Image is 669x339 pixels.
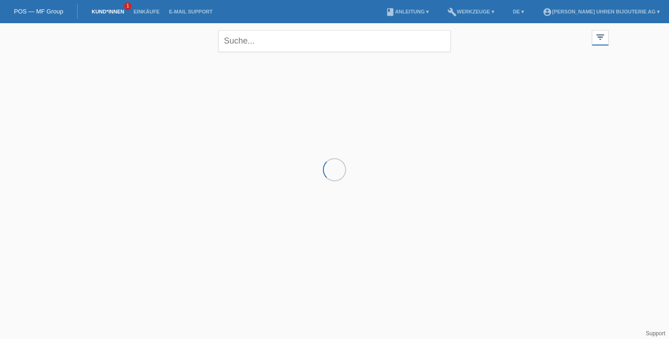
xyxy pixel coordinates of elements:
[124,2,131,10] span: 1
[242,25,427,51] div: Sie haben die falsche Anmeldeseite in Ihren Lesezeichen/Favoriten gespeichert. Bitte nicht [DOMAI...
[595,32,605,42] i: filter_list
[14,8,63,15] a: POS — MF Group
[538,9,664,14] a: account_circle[PERSON_NAME] Uhren Bijouterie AG ▾
[129,9,164,14] a: Einkäufe
[386,7,395,17] i: book
[87,9,129,14] a: Kund*innen
[381,9,433,14] a: bookAnleitung ▾
[447,7,457,17] i: build
[443,9,499,14] a: buildWerkzeuge ▾
[508,9,529,14] a: DE ▾
[164,9,217,14] a: E-Mail Support
[646,330,665,337] a: Support
[543,7,552,17] i: account_circle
